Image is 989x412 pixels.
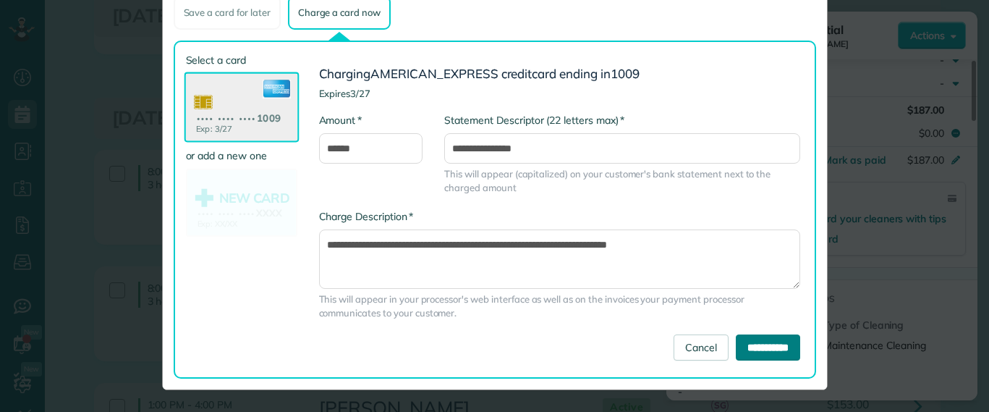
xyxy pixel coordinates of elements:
[370,66,498,81] span: AMERICAN_EXPRESS
[674,335,729,361] a: Cancel
[319,88,800,98] h4: Expires
[319,113,362,127] label: Amount
[319,293,800,320] span: This will appear in your processor's web interface as well as on the invoices your payment proces...
[611,66,640,81] span: 1009
[444,113,624,127] label: Statement Descriptor (22 letters max)
[319,209,414,224] label: Charge Description
[350,88,370,99] span: 3/27
[319,67,800,81] h3: Charging card ending in
[501,66,532,81] span: credit
[186,53,297,67] label: Select a card
[444,167,799,195] span: This will appear (capitalized) on your customer's bank statement next to the charged amount
[186,148,297,163] label: or add a new one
